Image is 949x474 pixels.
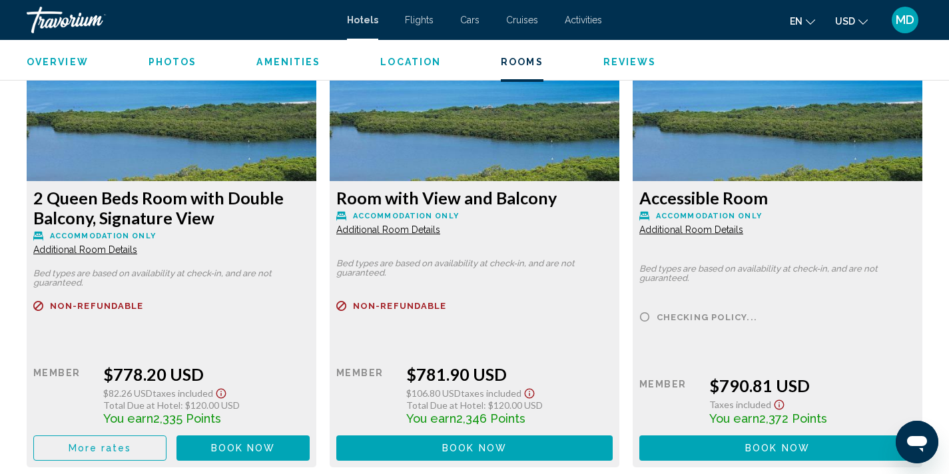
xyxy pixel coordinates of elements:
[406,399,483,411] span: Total Due at Hotel
[153,387,213,399] span: Taxes included
[211,443,276,454] span: Book now
[790,11,815,31] button: Change language
[380,57,441,67] span: Location
[709,375,916,395] div: $790.81 USD
[256,57,320,67] span: Amenities
[896,13,914,27] span: MD
[347,15,378,25] a: Hotels
[33,269,310,288] p: Bed types are based on availability at check-in, and are not guaranteed.
[442,443,507,454] span: Book now
[336,435,613,460] button: Book now
[33,435,166,460] button: More rates
[461,387,521,399] span: Taxes included
[771,395,787,411] button: Show Taxes and Fees disclaimer
[149,57,197,67] span: Photos
[405,15,434,25] a: Flights
[380,56,441,68] button: Location
[27,15,316,181] img: f949ec74-de2e-4045-8cda-ab012cbc3a52.jpeg
[27,56,89,68] button: Overview
[639,224,743,235] span: Additional Room Details
[633,15,922,181] img: f949ec74-de2e-4045-8cda-ab012cbc3a52.jpeg
[565,15,602,25] a: Activities
[639,375,699,425] div: Member
[656,212,762,220] span: Accommodation Only
[639,264,916,283] p: Bed types are based on availability at check-in, and are not guaranteed.
[353,212,459,220] span: Accommodation Only
[353,302,446,310] span: Non-refundable
[603,56,657,68] button: Reviews
[27,7,334,33] a: Travorium
[103,387,153,399] span: $82.26 USD
[406,411,456,425] span: You earn
[256,56,320,68] button: Amenities
[33,188,310,228] h3: 2 Queen Beds Room with Double Balcony, Signature View
[330,15,619,181] img: f949ec74-de2e-4045-8cda-ab012cbc3a52.jpeg
[50,232,156,240] span: Accommodation Only
[336,364,396,425] div: Member
[103,411,153,425] span: You earn
[790,16,802,27] span: en
[153,411,221,425] span: 2,335 Points
[50,302,143,310] span: Non-refundable
[639,435,916,460] button: Book now
[149,56,197,68] button: Photos
[27,57,89,67] span: Overview
[103,399,310,411] div: : $120.00 USD
[603,57,657,67] span: Reviews
[456,411,525,425] span: 2,346 Points
[835,16,855,27] span: USD
[69,443,132,454] span: More rates
[336,259,613,278] p: Bed types are based on availability at check-in, and are not guaranteed.
[639,188,916,208] h3: Accessible Room
[406,399,613,411] div: : $120.00 USD
[501,57,543,67] span: Rooms
[336,224,440,235] span: Additional Room Details
[501,56,543,68] button: Rooms
[888,6,922,34] button: User Menu
[745,443,810,454] span: Book now
[336,188,613,208] h3: Room with View and Balcony
[521,384,537,399] button: Show Taxes and Fees disclaimer
[759,411,827,425] span: 2,372 Points
[176,435,310,460] button: Book now
[103,364,310,384] div: $778.20 USD
[709,411,759,425] span: You earn
[506,15,538,25] a: Cruises
[896,421,938,463] iframe: Button to launch messaging window
[406,364,613,384] div: $781.90 USD
[460,15,479,25] a: Cars
[33,364,93,425] div: Member
[709,399,771,410] span: Taxes included
[213,384,229,399] button: Show Taxes and Fees disclaimer
[657,313,757,322] span: Checking policy...
[33,244,137,255] span: Additional Room Details
[103,399,180,411] span: Total Due at Hotel
[406,387,461,399] span: $106.80 USD
[835,11,868,31] button: Change currency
